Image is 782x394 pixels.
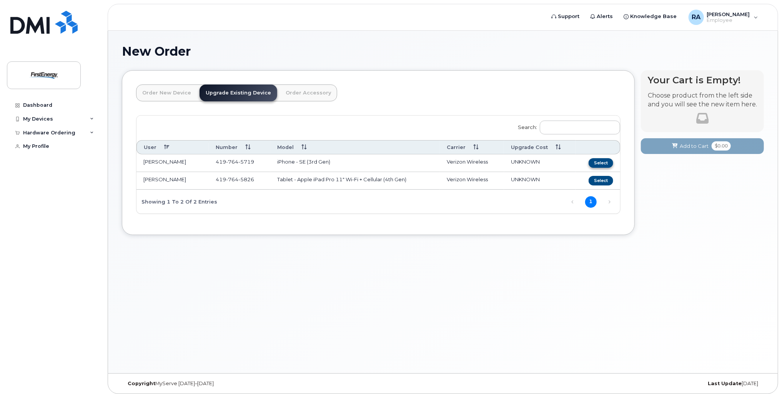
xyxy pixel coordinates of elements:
[440,140,504,154] th: Carrier: activate to sort column ascending
[136,140,209,154] th: User: activate to sort column descending
[440,154,504,172] td: Verizon Wireless
[226,176,238,182] span: 764
[504,140,576,154] th: Upgrade Cost: activate to sort column ascending
[270,140,440,154] th: Model: activate to sort column ascending
[648,91,757,109] p: Choose product from the left side and you will see the new item here.
[604,196,615,208] a: Next
[238,176,254,182] span: 5826
[209,140,270,154] th: Number: activate to sort column ascending
[270,154,440,172] td: iPhone - SE (3rd Gen)
[238,159,254,165] span: 5719
[540,121,620,134] input: Search:
[511,176,540,182] span: UNKNOWN
[136,84,197,101] a: Order New Device
[567,196,578,208] a: Previous
[122,45,764,58] h1: New Order
[136,172,209,190] td: [PERSON_NAME]
[513,116,620,137] label: Search:
[440,172,504,190] td: Verizon Wireless
[216,159,254,165] span: 419
[136,154,209,172] td: [PERSON_NAME]
[122,381,336,387] div: MyServe [DATE]–[DATE]
[216,176,254,182] span: 419
[585,196,597,208] a: 1
[648,75,757,85] h4: Your Cart is Empty!
[708,381,742,386] strong: Last Update
[550,381,764,387] div: [DATE]
[226,159,238,165] span: 764
[641,138,764,154] button: Add to Cart $0.00
[749,361,776,388] iframe: Messenger Launcher
[680,142,709,150] span: Add to Cart
[511,159,540,165] span: UNKNOWN
[136,195,217,208] div: Showing 1 to 2 of 2 entries
[712,141,731,151] span: $0.00
[128,381,155,386] strong: Copyright
[200,84,277,101] a: Upgrade Existing Device
[589,158,613,168] button: Select
[280,84,337,101] a: Order Accessory
[270,172,440,190] td: Tablet - Apple iPad Pro 11" Wi-Fi + Cellular (4th Gen)
[589,176,613,185] button: Select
